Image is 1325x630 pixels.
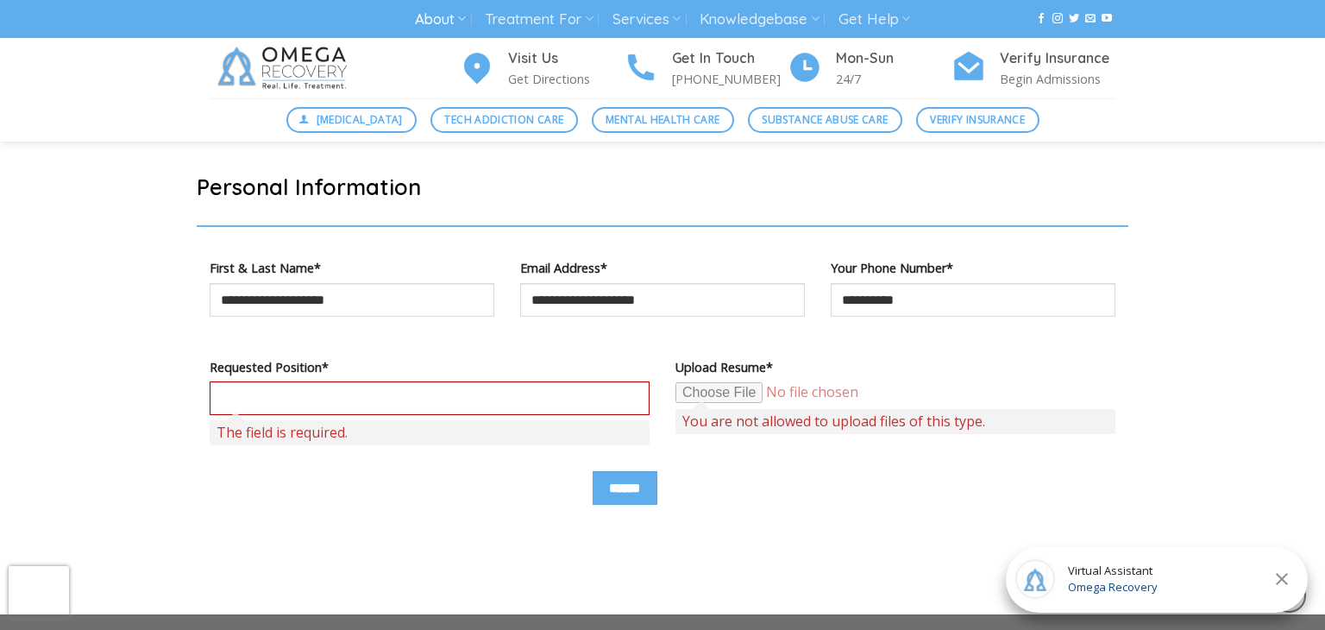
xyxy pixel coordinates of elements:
[508,47,624,70] h4: Visit Us
[9,566,69,618] iframe: reCAPTCHA
[675,357,1115,377] label: Upload Resume*
[592,107,734,133] a: Mental Health Care
[210,258,494,278] label: First & Last Name*
[1000,47,1115,70] h4: Verify Insurance
[836,47,951,70] h4: Mon-Sun
[210,38,361,98] img: Omega Recovery
[762,111,888,128] span: Substance Abuse Care
[675,409,1115,434] span: You are not allowed to upload files of this type.
[1052,13,1063,25] a: Follow on Instagram
[1000,69,1115,89] p: Begin Admissions
[197,173,1128,201] h2: Personal Information
[460,47,624,90] a: Visit Us Get Directions
[624,47,788,90] a: Get In Touch [PHONE_NUMBER]
[1102,13,1112,25] a: Follow on YouTube
[210,357,650,377] label: Requested Position*
[916,107,1039,133] a: Verify Insurance
[838,3,910,35] a: Get Help
[1085,13,1096,25] a: Send us an email
[606,111,719,128] span: Mental Health Care
[444,111,563,128] span: Tech Addiction Care
[430,107,578,133] a: Tech Addiction Care
[286,107,418,133] a: [MEDICAL_DATA]
[210,173,1115,544] form: Contact form
[672,69,788,89] p: [PHONE_NUMBER]
[748,107,902,133] a: Substance Abuse Care
[508,69,624,89] p: Get Directions
[951,47,1115,90] a: Verify Insurance Begin Admissions
[1036,13,1046,25] a: Follow on Facebook
[672,47,788,70] h4: Get In Touch
[415,3,466,35] a: About
[612,3,681,35] a: Services
[210,420,650,445] span: The field is required.
[836,69,951,89] p: 24/7
[317,111,403,128] span: [MEDICAL_DATA]
[485,3,593,35] a: Treatment For
[520,258,805,278] label: Email Address*
[930,111,1025,128] span: Verify Insurance
[700,3,819,35] a: Knowledgebase
[831,258,1115,278] label: Your Phone Number*
[1069,13,1079,25] a: Follow on Twitter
